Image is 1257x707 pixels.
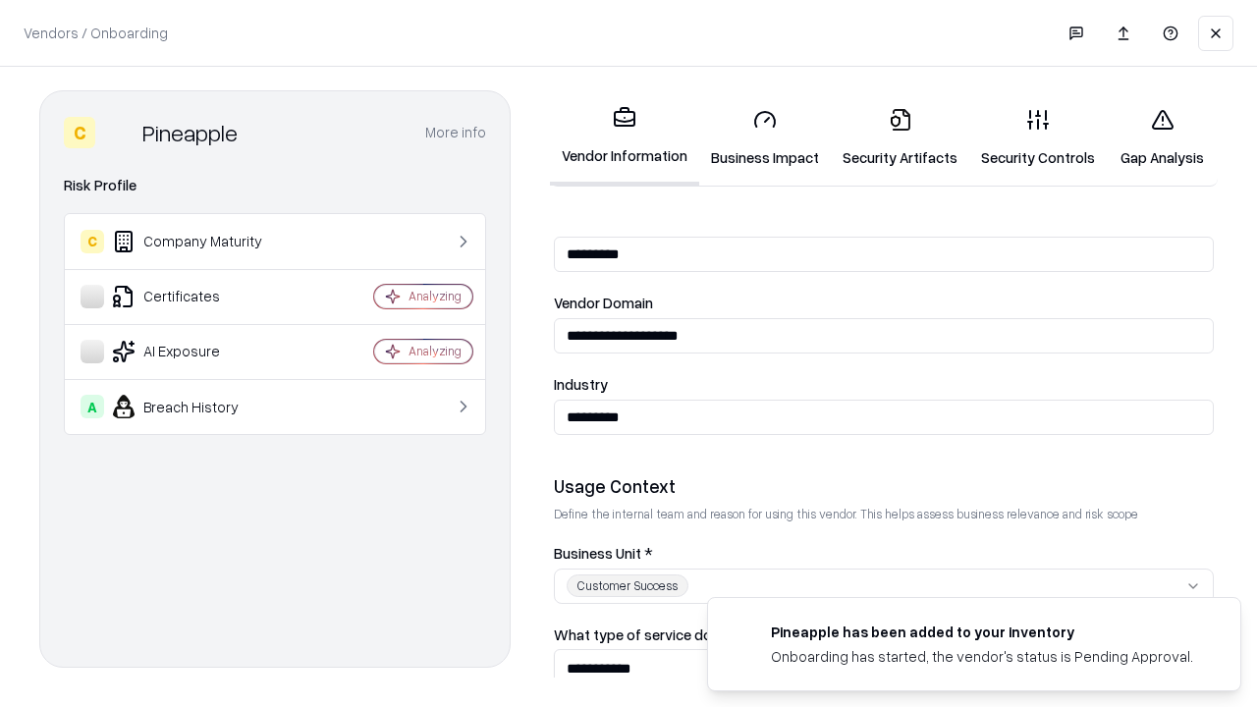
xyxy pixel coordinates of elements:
div: Pineapple has been added to your inventory [771,622,1193,642]
div: Analyzing [409,288,462,304]
label: Industry [554,377,1214,392]
a: Vendor Information [550,90,699,186]
div: Analyzing [409,343,462,359]
div: Onboarding has started, the vendor's status is Pending Approval. [771,646,1193,667]
div: Certificates [81,285,315,308]
div: A [81,395,104,418]
p: Vendors / Onboarding [24,23,168,43]
button: More info [425,115,486,150]
a: Business Impact [699,92,831,184]
p: Define the internal team and reason for using this vendor. This helps assess business relevance a... [554,506,1214,522]
a: Gap Analysis [1107,92,1218,184]
div: C [81,230,104,253]
button: Customer Success [554,569,1214,604]
label: Business Unit * [554,546,1214,561]
img: pineappleenergy.com [732,622,755,645]
div: Pineapple [142,117,238,148]
label: Vendor Domain [554,296,1214,310]
label: What type of service does the vendor provide? * [554,627,1214,642]
img: Pineapple [103,117,135,148]
a: Security Controls [969,92,1107,184]
div: Risk Profile [64,174,486,197]
div: Company Maturity [81,230,315,253]
div: C [64,117,95,148]
div: Customer Success [567,574,688,597]
a: Security Artifacts [831,92,969,184]
div: Breach History [81,395,315,418]
div: Usage Context [554,474,1214,498]
div: AI Exposure [81,340,315,363]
